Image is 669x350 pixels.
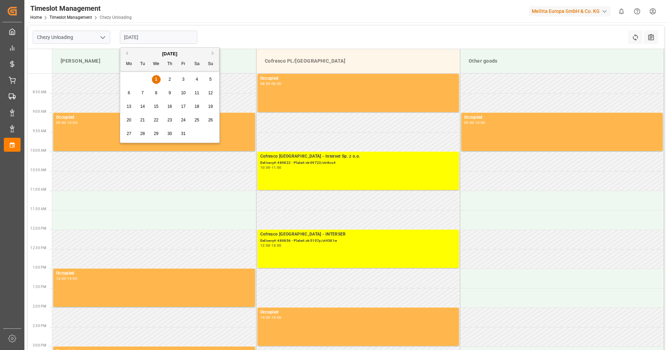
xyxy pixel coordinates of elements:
div: month 2025-10 [122,73,217,141]
div: Choose Friday, October 3rd, 2025 [179,75,188,84]
span: 28 [140,131,145,136]
span: 8 [155,90,157,95]
span: 1:30 PM [33,285,46,289]
div: 13:00 [56,277,66,280]
span: 9 [169,90,171,95]
span: 1 [155,77,157,82]
div: 10:00 [475,121,485,124]
span: 22 [154,118,158,122]
button: open menu [97,32,108,43]
span: 21 [140,118,145,122]
div: Su [206,60,215,69]
div: 13:00 [271,244,282,247]
span: 20 [126,118,131,122]
input: Type to search/select [33,31,110,44]
span: 12:30 PM [30,246,46,250]
div: 11:00 [271,166,282,169]
div: 12:00 [260,244,270,247]
div: Cofresco PL/[GEOGRAPHIC_DATA] [262,55,454,67]
div: Choose Monday, October 13th, 2025 [125,102,133,111]
div: 08:00 [260,82,270,85]
div: Choose Friday, October 24th, 2025 [179,116,188,125]
input: DD-MM-YYYY [120,31,197,44]
span: 25 [194,118,199,122]
span: 11:00 AM [30,188,46,191]
button: show 0 new notifications [614,3,629,19]
div: Th [166,60,174,69]
span: 7 [141,90,144,95]
span: 9:30 AM [33,129,46,133]
div: Choose Friday, October 31st, 2025 [179,129,188,138]
div: Choose Tuesday, October 14th, 2025 [138,102,147,111]
div: Timeslot Management [30,3,132,14]
span: 23 [167,118,172,122]
div: Choose Saturday, October 25th, 2025 [193,116,201,125]
span: 10:30 AM [30,168,46,172]
div: Delivery#:489822 - Plate#:ctr09723/ctr8vu4 [260,160,456,166]
button: Previous Month [124,51,128,55]
div: Choose Monday, October 20th, 2025 [125,116,133,125]
span: 10 [181,90,185,95]
div: Choose Saturday, October 18th, 2025 [193,102,201,111]
div: Choose Wednesday, October 15th, 2025 [152,102,161,111]
div: Fr [179,60,188,69]
span: 12:00 PM [30,226,46,230]
span: 3 [182,77,185,82]
div: 09:00 [464,121,474,124]
div: Occupied [260,309,456,316]
span: 11 [194,90,199,95]
div: Cofresco [GEOGRAPHIC_DATA] - Interset Sp. z o.o. [260,153,456,160]
span: 2 [169,77,171,82]
div: Choose Friday, October 10th, 2025 [179,89,188,97]
div: Occupied [464,114,660,121]
span: 24 [181,118,185,122]
div: Choose Monday, October 6th, 2025 [125,89,133,97]
div: Other goods [466,55,658,67]
span: 14 [140,104,145,109]
div: - [270,316,271,319]
span: 13 [126,104,131,109]
span: 19 [208,104,213,109]
button: Next Month [212,51,216,55]
span: 30 [167,131,172,136]
span: 4 [196,77,198,82]
div: Choose Thursday, October 9th, 2025 [166,89,174,97]
div: Choose Tuesday, October 28th, 2025 [138,129,147,138]
div: Choose Wednesday, October 22nd, 2025 [152,116,161,125]
div: - [66,277,67,280]
div: Choose Friday, October 17th, 2025 [179,102,188,111]
span: 15 [154,104,158,109]
div: Choose Saturday, October 11th, 2025 [193,89,201,97]
div: 14:00 [67,277,77,280]
div: Occupied [260,75,456,82]
div: Choose Monday, October 27th, 2025 [125,129,133,138]
div: 09:00 [271,82,282,85]
div: Choose Saturday, October 4th, 2025 [193,75,201,84]
div: 10:00 [67,121,77,124]
span: 16 [167,104,172,109]
div: Choose Thursday, October 23rd, 2025 [166,116,174,125]
span: 26 [208,118,213,122]
a: Timeslot Management [49,15,92,20]
div: Mo [125,60,133,69]
span: 12 [208,90,213,95]
div: Melitta Europa GmbH & Co. KG [529,6,611,16]
div: - [270,244,271,247]
div: Choose Wednesday, October 8th, 2025 [152,89,161,97]
div: Occupied [56,114,252,121]
div: - [66,121,67,124]
span: 17 [181,104,185,109]
div: Tu [138,60,147,69]
span: 11:30 AM [30,207,46,211]
div: Delivery#:489856 - Plate#:ctr5107p/ct4381w [260,238,456,244]
div: - [474,121,475,124]
div: - [270,166,271,169]
div: Choose Tuesday, October 21st, 2025 [138,116,147,125]
div: [DATE] [120,50,219,57]
span: 18 [194,104,199,109]
div: 14:00 [260,316,270,319]
span: 31 [181,131,185,136]
div: Choose Thursday, October 16th, 2025 [166,102,174,111]
div: Choose Wednesday, October 29th, 2025 [152,129,161,138]
div: [PERSON_NAME] [58,55,251,67]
